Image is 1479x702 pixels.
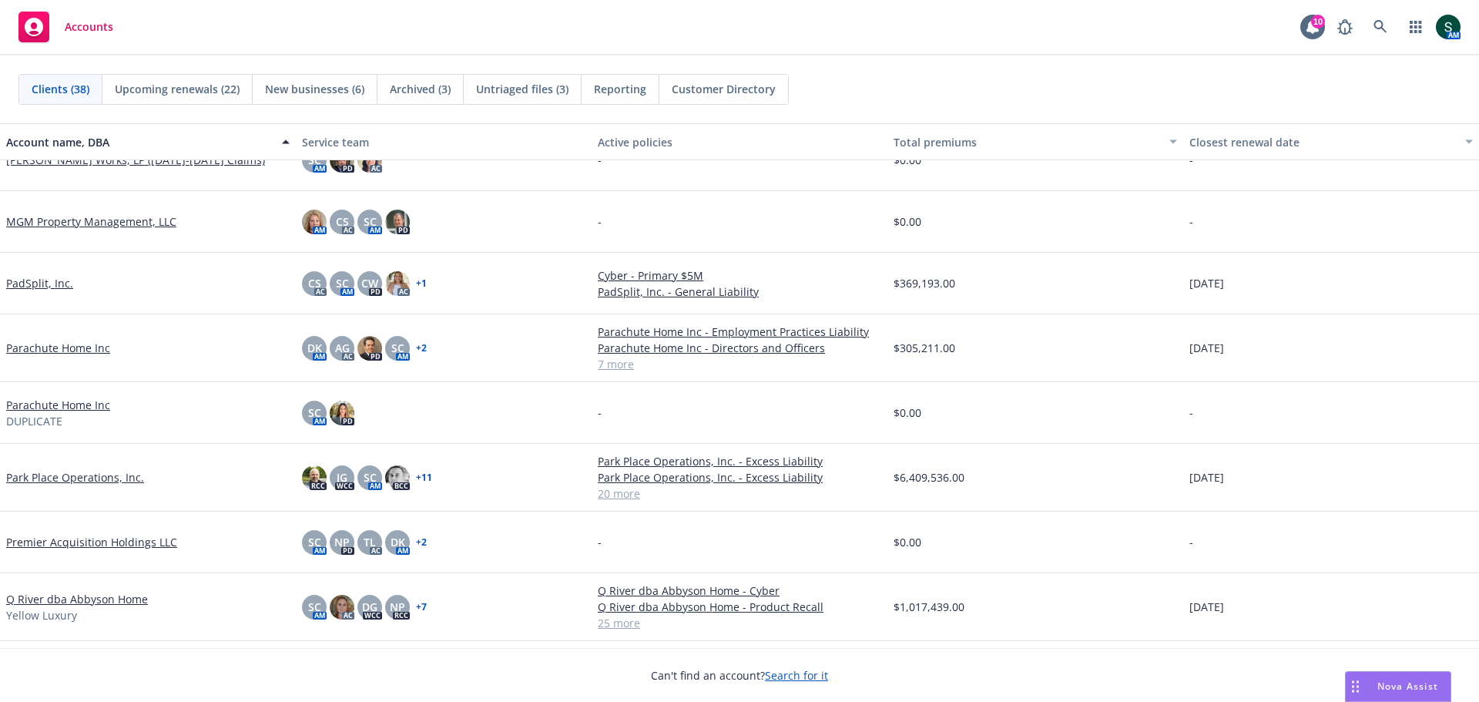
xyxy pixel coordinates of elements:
span: TL [364,534,376,550]
span: SC [364,213,377,230]
span: SC [308,599,321,615]
img: photo [357,336,382,361]
span: SC [364,469,377,485]
a: + 1 [416,279,427,288]
a: Premier Acquisition Holdings LLC [6,534,177,550]
div: Active policies [598,134,881,150]
span: DG [362,599,377,615]
button: Service team [296,123,592,160]
span: - [598,213,602,230]
span: JG [337,469,347,485]
img: photo [385,271,410,296]
span: CS [336,213,349,230]
a: Park Place Operations, Inc. - Excess Liability [598,469,881,485]
button: Total premiums [887,123,1183,160]
span: Can't find an account? [651,667,828,684]
span: [DATE] [1189,340,1224,356]
span: Customer Directory [672,81,776,97]
span: Clients (38) [32,81,89,97]
span: $0.00 [894,534,921,550]
a: Parachute Home Inc - Employment Practices Liability [598,324,881,340]
span: [DATE] [1189,469,1224,485]
div: Closest renewal date [1189,134,1456,150]
span: - [598,534,602,550]
span: DK [391,534,405,550]
span: $305,211.00 [894,340,955,356]
span: [DATE] [1189,275,1224,291]
img: photo [330,401,354,425]
span: $369,193.00 [894,275,955,291]
span: DUPLICATE [6,413,62,429]
span: Reporting [594,81,646,97]
span: Accounts [65,21,113,33]
a: Search for it [765,668,828,683]
a: Park Place Operations, Inc. - Excess Liability [598,453,881,469]
a: MGM Property Management, LLC [6,213,176,230]
a: Q River dba Abbyson Home - Cyber [598,583,881,599]
button: Active policies [592,123,887,160]
span: DK [307,340,322,356]
span: Nova Assist [1377,680,1438,693]
a: Q River dba Abbyson Home - Product Recall [598,599,881,615]
a: + 7 [416,603,427,612]
img: photo [1436,15,1461,39]
a: 7 more [598,356,881,372]
span: NP [390,599,405,615]
span: Untriaged files (3) [476,81,568,97]
span: AG [335,340,350,356]
a: Park Place Operations, Inc. [6,469,144,485]
span: [DATE] [1189,599,1224,615]
img: photo [302,210,327,234]
span: SC [391,340,404,356]
span: - [1189,534,1193,550]
a: Parachute Home Inc [6,397,110,413]
a: Switch app [1400,12,1431,42]
a: Q River dba Abbyson Home [6,591,148,607]
button: Nova Assist [1345,671,1451,702]
div: Total premiums [894,134,1160,150]
span: New businesses (6) [265,81,364,97]
span: NP [334,534,350,550]
div: Drag to move [1346,672,1365,701]
img: photo [330,595,354,620]
a: Search [1365,12,1396,42]
div: Account name, DBA [6,134,273,150]
span: CW [361,275,378,291]
a: PadSplit, Inc. [6,275,73,291]
span: - [1189,213,1193,230]
img: photo [385,210,410,234]
img: photo [385,465,410,490]
a: + 2 [416,538,427,547]
div: Service team [302,134,585,150]
div: 10 [1311,15,1325,29]
span: SC [308,534,321,550]
span: Upcoming renewals (22) [115,81,240,97]
a: PadSplit, Inc. - General Liability [598,284,881,300]
span: SC [308,405,321,421]
span: CS [308,275,321,291]
a: Report a Bug [1330,12,1360,42]
span: - [1189,405,1193,421]
span: $6,409,536.00 [894,469,964,485]
a: 25 more [598,615,881,631]
span: $0.00 [894,405,921,421]
span: SC [336,275,349,291]
a: Parachute Home Inc [6,340,110,356]
span: Yellow Luxury [6,607,77,623]
a: + 2 [416,344,427,353]
a: Cyber - Primary $5M [598,267,881,284]
img: photo [302,465,327,490]
button: Closest renewal date [1183,123,1479,160]
span: Archived (3) [390,81,451,97]
span: - [598,405,602,421]
a: 20 more [598,485,881,502]
a: Parachute Home Inc - Directors and Officers [598,340,881,356]
a: + 11 [416,473,432,482]
span: $0.00 [894,213,921,230]
a: Accounts [12,5,119,49]
span: $1,017,439.00 [894,599,964,615]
